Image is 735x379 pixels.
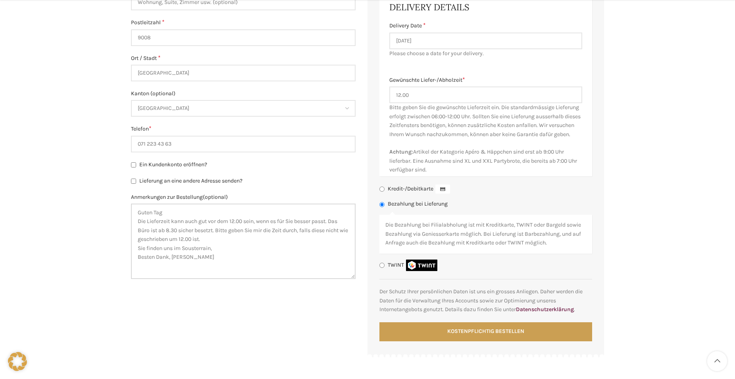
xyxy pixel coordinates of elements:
[379,322,592,341] button: Kostenpflichtig bestellen
[150,90,175,97] span: (optional)
[389,33,582,49] input: Select a delivery date
[132,101,355,116] span: St. Gallen
[389,148,413,155] strong: Achtung:
[131,179,136,184] input: Lieferung an eine andere Adresse senden?
[389,104,581,173] span: Bitte geben Sie die gewünschte Lieferzeit ein. Die standardmässige Lieferung erfolgt zwischen 06:...
[516,306,574,313] a: Datenschutzerklärung
[406,260,437,271] img: TWINT
[435,184,450,194] img: Kredit-/Debitkarte
[389,21,582,30] label: Delivery Date
[131,162,136,167] input: Ein Kundenkonto eröffnen?
[131,193,356,202] label: Anmerkungen zur Bestellung
[388,262,439,268] label: TWINT
[389,49,582,58] span: Please choose a date for your delivery.
[131,54,356,63] label: Ort / Stadt
[389,1,582,13] h3: Delivery Details
[139,161,207,168] span: Ein Kundenkonto eröffnen?
[139,177,242,184] span: Lieferung an eine andere Adresse senden?
[131,125,356,133] label: Telefon
[389,76,582,85] label: Gewünschte Liefer-/Abholzeit
[707,351,727,371] a: Scroll to top button
[131,100,356,117] span: Kanton
[203,194,228,200] span: (optional)
[389,87,582,103] input: hh:mm
[385,221,586,247] p: Die Bezahlung bei Filialabholung ist mit Kreditkarte, TWINT oder Bargeld sowie Bezahlung via Geni...
[379,287,592,314] p: Der Schutz Ihrer persönlichen Daten ist uns ein grosses Anliegen. Daher werden die Daten für die ...
[131,18,356,27] label: Postleitzahl
[388,185,452,192] label: Kredit-/Debitkarte
[131,89,356,98] label: Kanton
[388,201,448,208] label: Bezahlung bei Lieferung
